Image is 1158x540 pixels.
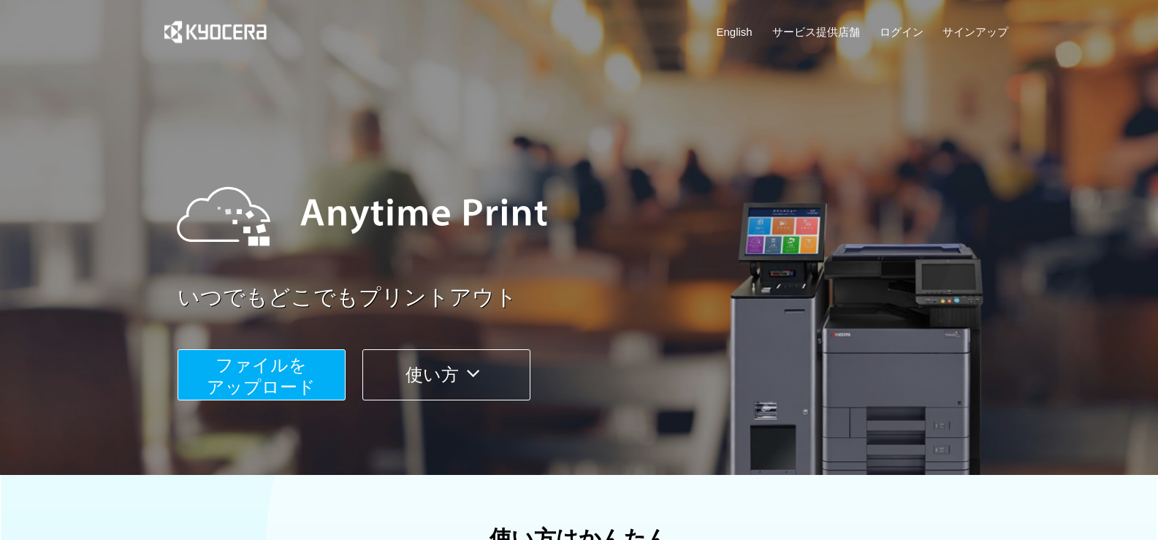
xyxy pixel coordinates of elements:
[207,355,316,397] span: ファイルを ​​アップロード
[717,24,753,39] a: English
[880,24,923,39] a: ログイン
[178,349,346,400] button: ファイルを​​アップロード
[942,24,1008,39] a: サインアップ
[178,282,1018,313] a: いつでもどこでもプリントアウト
[772,24,860,39] a: サービス提供店舗
[362,349,530,400] button: 使い方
